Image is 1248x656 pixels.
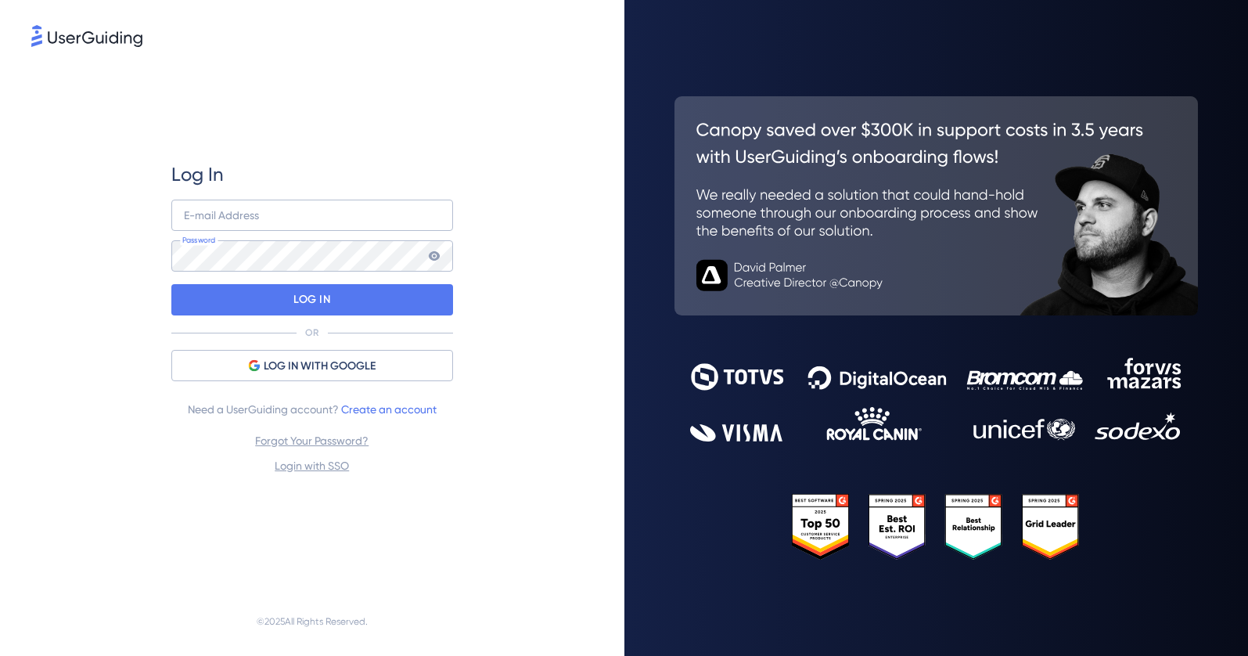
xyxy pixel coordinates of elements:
span: © 2025 All Rights Reserved. [257,612,368,631]
img: 25303e33045975176eb484905ab012ff.svg [792,494,1080,560]
img: 26c0aa7c25a843aed4baddd2b5e0fa68.svg [674,96,1199,315]
span: LOG IN WITH GOOGLE [264,357,376,376]
span: Log In [171,162,224,187]
a: Login with SSO [275,460,349,472]
p: LOG IN [293,287,330,312]
a: Create an account [341,403,437,416]
img: 8faab4ba6bc7696a72372aa768b0286c.svg [31,25,142,47]
a: Forgot Your Password? [255,434,369,447]
p: OR [305,326,318,339]
span: Need a UserGuiding account? [188,400,437,419]
input: example@company.com [171,200,453,231]
img: 9302ce2ac39453076f5bc0f2f2ca889b.svg [690,358,1182,442]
